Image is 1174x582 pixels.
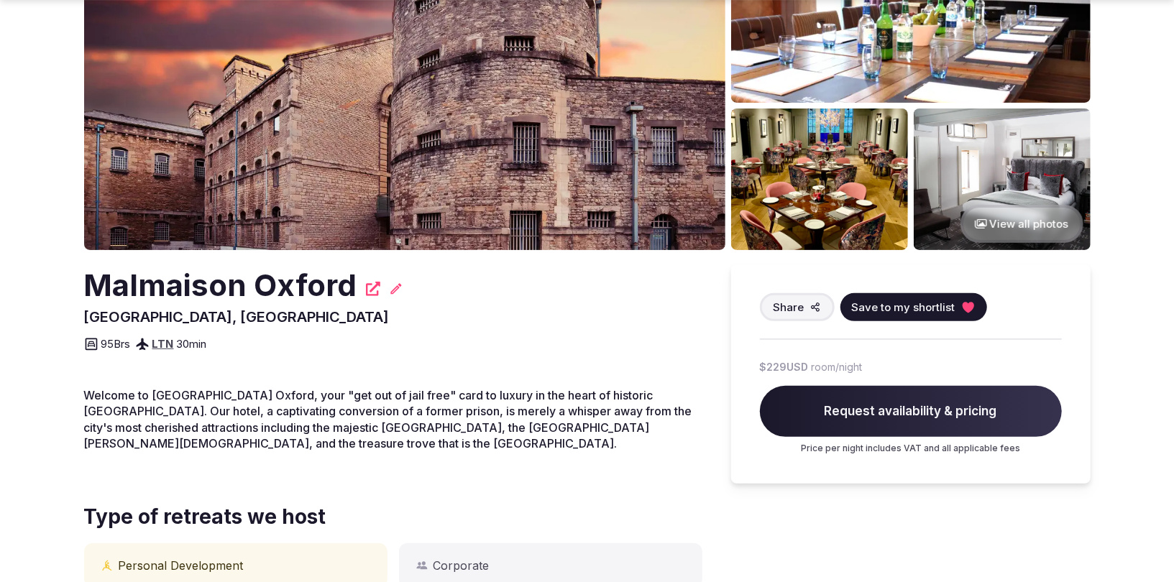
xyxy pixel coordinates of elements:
span: Welcome to [GEOGRAPHIC_DATA] Oxford, your "get out of jail free" card to luxury in the heart of h... [84,388,692,451]
button: Share [760,293,835,321]
span: [GEOGRAPHIC_DATA], [GEOGRAPHIC_DATA] [84,308,390,325]
span: Save to my shortlist [852,300,955,315]
span: Type of retreats we host [84,503,702,531]
img: Venue gallery photo [914,108,1091,250]
button: Social and business icon tooltip [416,560,428,571]
h2: Malmaison Oxford [84,264,357,307]
span: Share [774,300,804,315]
button: View all photos [960,205,1083,243]
span: Request availability & pricing [760,386,1062,438]
span: 30 min [177,336,207,351]
button: Save to my shortlist [840,293,987,321]
p: Price per night includes VAT and all applicable fees [760,443,1062,455]
img: Venue gallery photo [731,108,908,250]
span: $229 USD [760,360,809,374]
a: LTN [152,337,174,351]
span: room/night [812,360,863,374]
button: Physical and mental health icon tooltip [101,560,113,571]
span: 95 Brs [101,336,131,351]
